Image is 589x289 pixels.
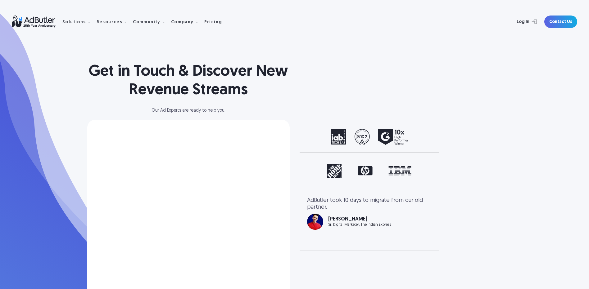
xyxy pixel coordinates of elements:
div: carousel [307,164,432,178]
div: next slide [407,164,432,178]
div: next slide [407,129,432,145]
a: Pricing [204,19,227,24]
div: Solutions [62,20,86,24]
div: carousel [307,129,432,145]
div: 1 of 2 [307,129,432,145]
h1: Get in Touch & Discover New Revenue Streams [87,63,290,100]
div: AdButler took 10 days to migrate from our old partner. [307,197,432,211]
div: carousel [307,197,432,243]
div: Company [171,20,194,24]
div: Sr. Digital Marketer, The Indian Express [328,223,391,227]
div: Our Ad Experts are ready to help you. [87,109,290,113]
div: next slide [407,197,432,243]
div: Solutions [62,12,95,32]
div: 1 of 3 [307,197,432,230]
div: Resources [97,20,123,24]
div: Community [133,12,170,32]
div: Company [171,12,203,32]
a: Log In [500,16,541,28]
div: [PERSON_NAME] [328,217,391,222]
a: Contact Us [544,16,577,28]
div: Community [133,20,161,24]
div: Resources [97,12,132,32]
div: 1 of 3 [307,164,432,178]
div: Pricing [204,20,222,24]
